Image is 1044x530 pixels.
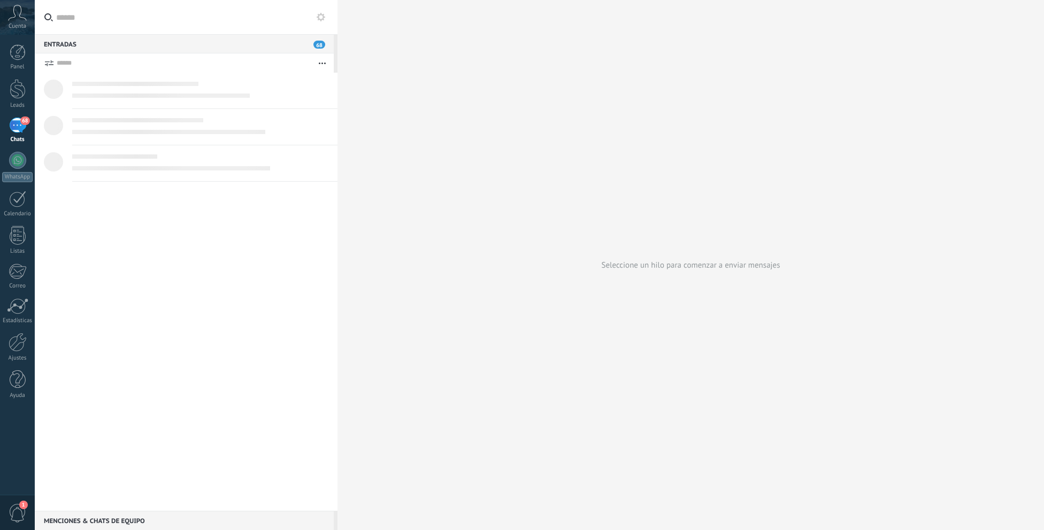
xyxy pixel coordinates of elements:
span: 1 [19,501,28,509]
div: WhatsApp [2,172,33,182]
div: Panel [2,64,33,71]
div: Menciones & Chats de equipo [35,511,334,530]
div: Estadísticas [2,317,33,324]
div: Correo [2,283,33,290]
span: 68 [313,41,325,49]
span: Cuenta [9,23,26,30]
div: Ayuda [2,392,33,399]
span: 68 [20,116,29,125]
div: Leads [2,102,33,109]
div: Calendario [2,211,33,217]
div: Listas [2,248,33,255]
div: Ajustes [2,355,33,362]
div: Entradas [35,34,334,53]
div: Chats [2,136,33,143]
